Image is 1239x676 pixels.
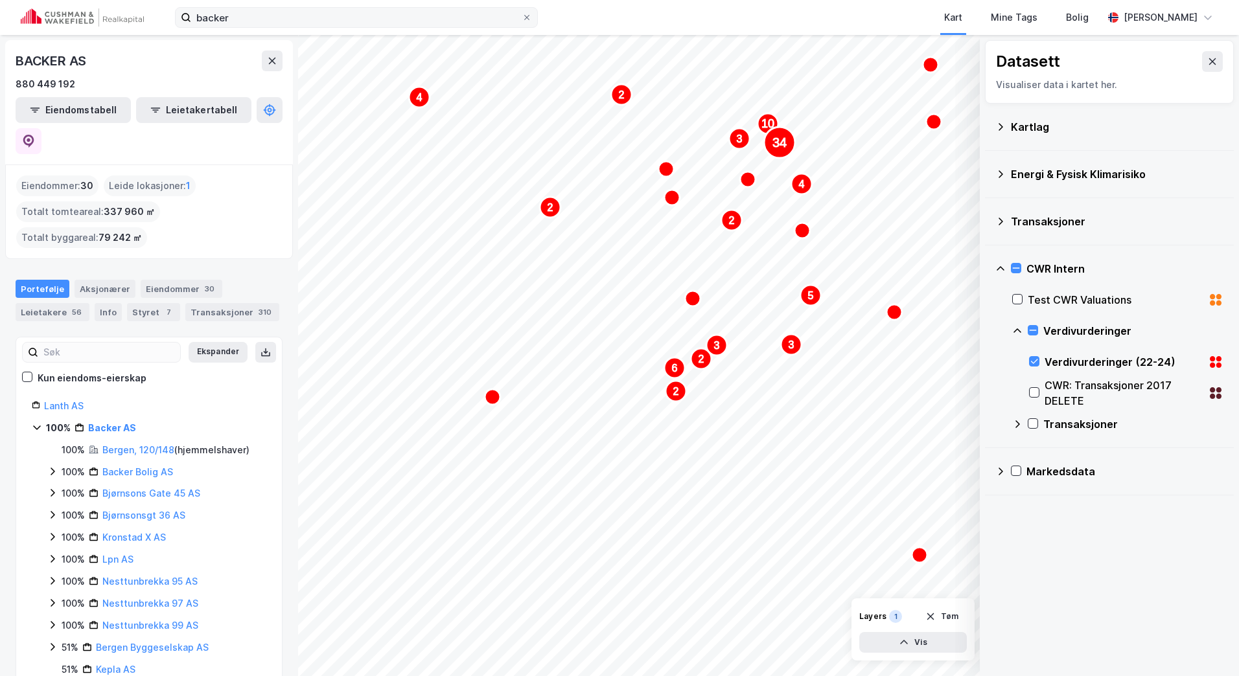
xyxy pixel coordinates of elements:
a: Bjørnsonsgt 36 AS [102,510,185,521]
div: 100% [62,530,85,545]
a: Backer Bolig AS [102,466,173,477]
a: Lpn AS [102,554,133,565]
text: 2 [673,386,679,397]
div: 7 [162,306,175,319]
div: Map marker [740,172,756,187]
div: Visualiser data i kartet her. [996,77,1223,93]
div: Map marker [794,223,810,238]
div: Map marker [923,57,938,73]
div: 100% [62,508,85,523]
div: Styret [127,303,180,321]
img: cushman-wakefield-realkapital-logo.202ea83816669bd177139c58696a8fa1.svg [21,8,144,27]
div: 100% [62,442,85,458]
div: 30 [202,282,217,295]
a: Nesttunbrekka 99 AS [102,620,198,631]
div: Totalt byggareal : [16,227,147,248]
div: Map marker [800,285,821,306]
text: 5 [808,290,814,301]
a: Nesttunbrekka 97 AS [102,598,198,609]
div: 1 [889,610,902,623]
a: Bjørnsons Gate 45 AS [102,488,200,499]
div: Mine Tags [991,10,1037,25]
button: Ekspander [189,342,248,363]
div: Bolig [1066,10,1089,25]
div: 51% [62,640,78,655]
div: ( hjemmelshaver ) [102,442,249,458]
div: Map marker [658,161,674,177]
div: 100% [62,574,85,589]
div: Kartlag [1011,119,1223,135]
div: Map marker [791,174,812,194]
div: Test CWR Valuations [1028,292,1203,308]
div: [PERSON_NAME] [1124,10,1198,25]
text: 2 [699,354,704,365]
div: Verdivurderinger [1043,323,1223,339]
div: Transaksjoner [1011,214,1223,229]
div: 100% [62,596,85,611]
span: 79 242 ㎡ [98,230,142,245]
a: Lanth AS [44,400,84,411]
span: 1 [186,178,191,194]
div: Leide lokasjoner : [104,175,196,196]
input: Søk [38,343,180,362]
div: Map marker [886,304,902,320]
div: Map marker [666,381,686,401]
div: 100% [46,420,71,436]
input: Søk på adresse, matrikkel, gårdeiere, leietakere eller personer [191,8,522,27]
div: Transaksjoner [185,303,279,321]
a: Backer AS [88,422,136,433]
a: Nesttunbrekka 95 AS [102,576,198,587]
div: Map marker [409,87,430,107]
text: 4 [799,179,805,190]
div: 56 [69,306,84,319]
div: Map marker [611,84,632,105]
a: Kronstad X AS [102,532,166,543]
div: Eiendommer : [16,175,98,196]
div: Leietakere [16,303,89,321]
div: Map marker [758,113,778,134]
div: Map marker [706,335,727,355]
iframe: Chat Widget [1174,614,1239,676]
text: 3 [789,339,794,350]
div: Aksjonærer [75,280,135,298]
div: 100% [62,552,85,567]
div: 880 449 192 [16,76,75,92]
text: 34 [772,135,787,150]
div: Map marker [912,547,927,563]
span: 337 960 ㎡ [104,204,155,220]
span: 30 [80,178,93,194]
button: Leietakertabell [136,97,251,123]
div: Layers [859,611,886,622]
div: Kontrollprogram for chat [1174,614,1239,676]
button: Vis [859,632,967,653]
text: 10 [761,117,774,130]
div: Map marker [764,127,795,158]
div: Kart [944,10,962,25]
a: Bergen Byggeselskap AS [96,642,209,653]
button: Eiendomstabell [16,97,131,123]
text: 4 [417,92,423,103]
text: 2 [729,215,735,226]
div: Map marker [781,334,802,355]
div: Transaksjoner [1043,416,1223,432]
div: 100% [62,618,85,633]
div: Map marker [926,114,942,130]
div: Energi & Fysisk Klimarisiko [1011,166,1223,182]
div: 100% [62,464,85,480]
text: 2 [619,89,625,100]
div: 100% [62,486,85,501]
div: Map marker [729,128,750,149]
div: CWR Intern [1026,261,1223,276]
text: 3 [737,133,743,144]
button: Tøm [917,606,967,627]
div: Map marker [685,291,701,306]
div: Totalt tomteareal : [16,201,160,222]
div: Markedsdata [1026,464,1223,479]
text: 2 [548,202,553,213]
div: BACKER AS [16,51,89,71]
div: Map marker [664,190,680,205]
div: Map marker [691,348,712,369]
a: Kepla AS [96,664,135,675]
div: Map marker [721,210,742,231]
div: 310 [256,306,274,319]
